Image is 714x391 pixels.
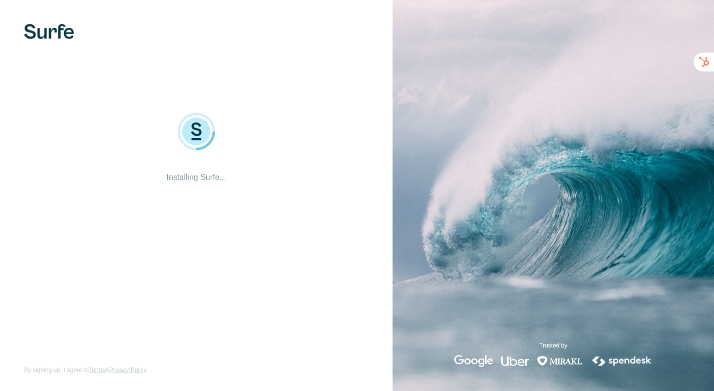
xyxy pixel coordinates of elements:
[537,355,583,367] img: mirakl's logo
[167,171,226,183] p: Installing Surfe...
[109,366,147,373] a: Privacy Policy
[591,355,653,367] img: spendesk's logo
[89,366,105,373] a: Terms
[24,24,74,39] img: Surfe's logo
[454,355,493,367] img: google's logo
[539,341,567,350] p: Trusted by
[501,355,529,367] img: uber's logo
[24,365,147,374] span: By signing up, I agree to &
